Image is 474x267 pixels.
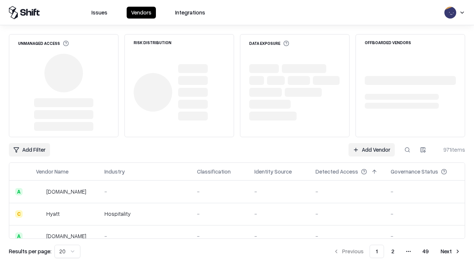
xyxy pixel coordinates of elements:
div: Governance Status [391,168,438,175]
div: Data Exposure [249,40,289,46]
div: - [197,210,243,218]
div: Hospitality [104,210,185,218]
div: - [197,188,243,195]
div: [DOMAIN_NAME] [46,188,86,195]
div: - [197,232,243,240]
nav: pagination [329,245,465,258]
img: primesec.co.il [36,233,43,240]
div: - [104,188,185,195]
div: 971 items [435,146,465,154]
div: - [254,188,304,195]
div: Classification [197,168,231,175]
button: 49 [417,245,435,258]
div: Unmanaged Access [18,40,69,46]
div: - [391,188,459,195]
p: Results per page: [9,247,51,255]
button: Next [436,245,465,258]
div: - [391,232,459,240]
div: Detected Access [316,168,358,175]
div: A [15,188,23,195]
button: 1 [370,245,384,258]
img: Hyatt [36,210,43,218]
button: Integrations [171,7,210,19]
div: [DOMAIN_NAME] [46,232,86,240]
button: 2 [385,245,400,258]
div: A [15,233,23,240]
button: Issues [87,7,112,19]
div: - [254,232,304,240]
div: - [316,210,379,218]
img: intrado.com [36,188,43,195]
div: - [316,188,379,195]
div: Hyatt [46,210,60,218]
div: Industry [104,168,125,175]
div: Risk Distribution [134,40,171,44]
a: Add Vendor [348,143,395,156]
div: - [391,210,459,218]
div: - [316,232,379,240]
div: Identity Source [254,168,292,175]
div: - [254,210,304,218]
div: Vendor Name [36,168,69,175]
button: Vendors [127,7,156,19]
div: C [15,210,23,218]
button: Add Filter [9,143,50,156]
div: Offboarded Vendors [365,40,411,44]
div: - [104,232,185,240]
